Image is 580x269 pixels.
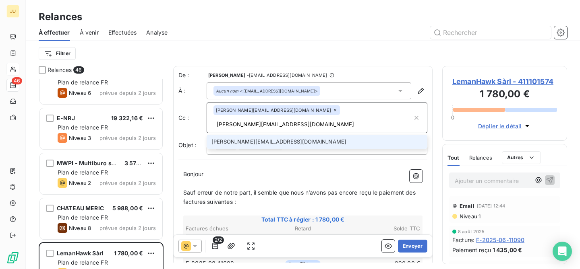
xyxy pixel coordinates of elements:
span: Facture : [452,236,474,244]
span: LemanHawk Sàrl [57,250,104,257]
button: Filtrer [39,47,76,60]
span: Niveau 2 [69,180,91,186]
span: Sauf erreur de notre part, il semble que nous n’avons pas encore reçu le paiement des factures su... [183,189,417,205]
img: Logo LeanPay [6,251,19,264]
span: MWPI - Multiburo services support [57,160,156,166]
span: prévue depuis 2 jours [99,180,156,186]
span: Effectuées [108,29,137,37]
span: Niveau 3 [69,135,91,141]
input: Rechercher [430,26,551,39]
span: Email [460,203,474,209]
div: grid [39,79,164,269]
span: 46 [12,77,22,84]
span: 2/2 [213,236,224,244]
span: Objet : [178,142,197,148]
span: Plan de relance FR [58,214,108,221]
span: prévue depuis 2 jours [99,225,156,231]
span: 3 576,00 € [124,160,155,166]
span: [PERSON_NAME] [208,73,245,78]
span: À effectuer [39,29,70,37]
span: Paiement reçu [452,246,491,254]
em: Aucun nom [216,88,238,94]
span: À venir [80,29,99,37]
div: <[EMAIL_ADDRESS][DOMAIN_NAME]> [216,88,318,94]
span: F-2025-06-11090 [476,236,524,244]
button: Déplier le détail [476,121,534,131]
label: À : [178,87,207,95]
input: Adresse email en copie ... [213,118,412,130]
span: 8 août 2025 [458,264,485,269]
li: [PERSON_NAME][EMAIL_ADDRESS][DOMAIN_NAME] [207,135,427,149]
span: Relances [469,154,492,161]
span: [PERSON_NAME][EMAIL_ADDRESS][DOMAIN_NAME] [216,108,331,113]
span: Total TTC à régler : 1 780,00 € [184,216,421,224]
span: [DATE] 12:44 [477,203,505,208]
span: 1 435,00 € [493,246,522,254]
span: dans 19 jours [285,260,321,267]
h3: Relances [39,10,82,24]
span: Niveau 8 [69,225,91,231]
label: Cc : [178,114,207,122]
span: 5 988,00 € [112,205,143,212]
span: 46 [73,66,84,74]
span: Analyse [146,29,168,37]
h3: 1 780,00 € [452,87,557,103]
span: 19 322,16 € [111,115,143,121]
div: Open Intercom Messenger [553,242,572,261]
span: De : [178,71,207,79]
span: Tout [447,154,460,161]
span: Plan de relance FR [58,259,108,266]
span: - [EMAIL_ADDRESS][DOMAIN_NAME] [247,73,327,78]
span: prévue depuis 2 jours [99,135,156,141]
span: Déplier le détail [478,122,522,130]
span: Niveau 6 [69,90,91,96]
span: Bonjour [183,170,203,177]
button: Autres [502,151,541,164]
td: F-2025-08-11692 [185,259,263,268]
span: prévue depuis 2 jours [99,90,156,96]
span: LemanHawk Sàrl - 411101574 [452,76,557,87]
span: Relances [48,66,72,74]
span: 8 août 2025 [458,229,485,234]
span: Niveau 1 [459,213,481,220]
div: JU [6,5,19,18]
th: Factures échues [185,224,263,233]
span: Plan de relance FR [58,124,108,131]
th: Retard [264,224,342,233]
span: E-NRJ [57,115,75,121]
span: Plan de relance FR [58,79,108,86]
span: 0 [451,114,454,121]
button: Envoyer [398,240,427,253]
td: 890,00 € [343,259,420,268]
span: CHATEAU MERIC [57,205,104,212]
span: Plan de relance FR [58,169,108,176]
th: Solde TTC [343,224,420,233]
span: 1 780,00 € [114,250,143,257]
